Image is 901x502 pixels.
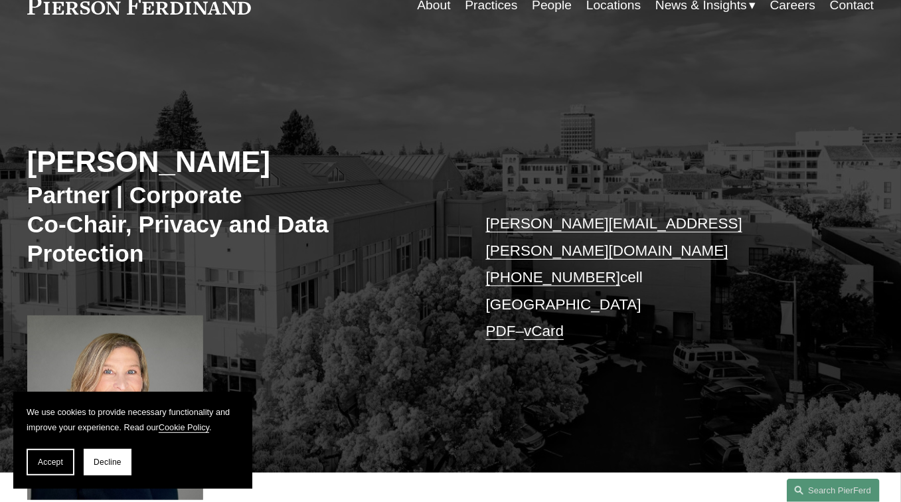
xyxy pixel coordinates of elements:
span: Accept [38,458,63,467]
a: Cookie Policy [159,422,209,432]
button: Accept [27,449,74,475]
p: cell [GEOGRAPHIC_DATA] – [486,210,839,345]
h3: Partner | Corporate Co-Chair, Privacy and Data Protection [27,181,451,269]
span: Decline [94,458,122,467]
a: [PHONE_NUMBER] [486,269,621,286]
button: Decline [84,449,131,475]
a: PDF [486,323,516,339]
p: We use cookies to provide necessary functionality and improve your experience. Read our . [27,405,239,436]
h2: [PERSON_NAME] [27,145,451,180]
a: Search this site [787,479,880,502]
a: vCard [524,323,564,339]
section: Cookie banner [13,392,252,489]
a: [PERSON_NAME][EMAIL_ADDRESS][PERSON_NAME][DOMAIN_NAME] [486,215,742,259]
